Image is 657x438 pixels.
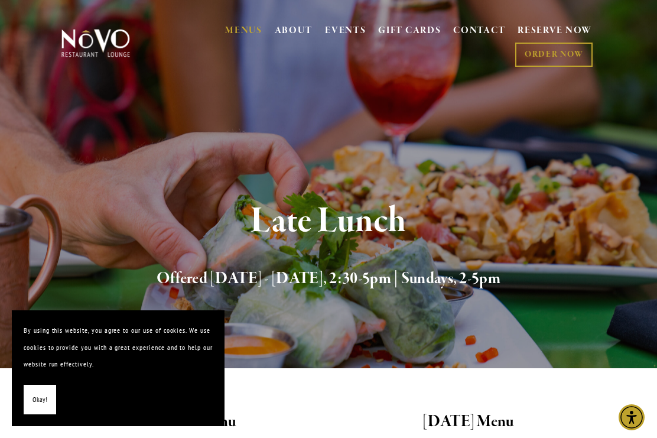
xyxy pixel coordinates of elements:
span: Okay! [32,391,47,408]
a: ORDER NOW [515,43,593,67]
p: By using this website, you agree to our use of cookies. We use cookies to provide you with a grea... [24,322,213,373]
a: EVENTS [325,25,366,37]
section: Cookie banner [12,310,225,426]
a: CONTACT [453,20,505,43]
a: GIFT CARDS [378,20,441,43]
h1: Late Lunch [76,202,582,241]
a: MENUS [225,25,262,37]
h2: [DATE] Menu [339,410,598,434]
a: ABOUT [275,25,313,37]
a: RESERVE NOW [518,20,592,43]
h2: Offered [DATE] - [DATE], 2:30-5pm | Sundays, 2-5pm [76,267,582,291]
button: Okay! [24,385,56,415]
img: Novo Restaurant &amp; Lounge [59,28,132,58]
div: Accessibility Menu [619,404,645,430]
